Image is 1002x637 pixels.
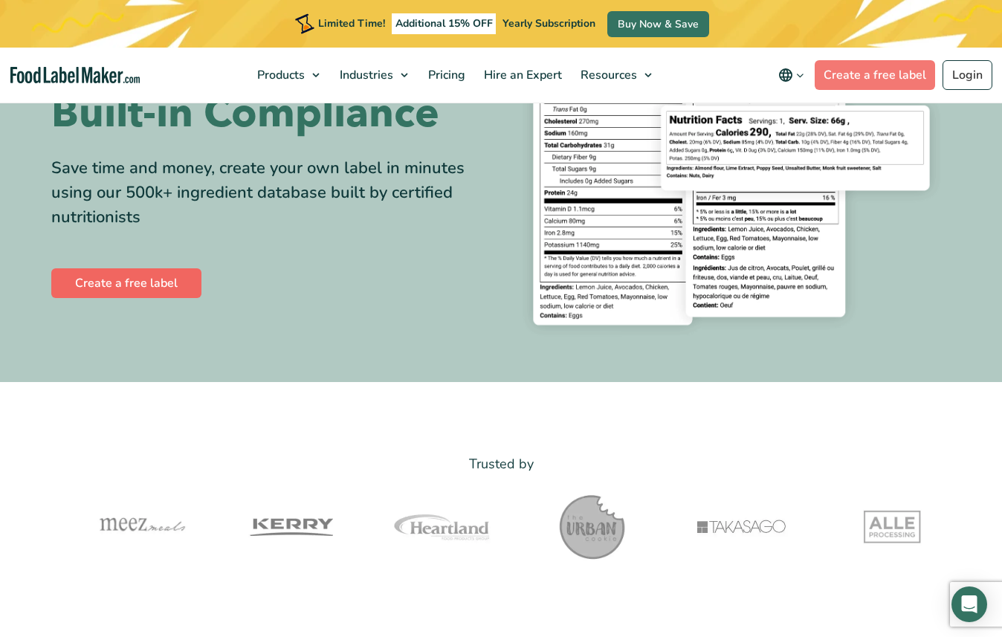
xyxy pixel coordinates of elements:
span: Products [253,67,306,83]
p: Trusted by [51,453,951,475]
span: Resources [576,67,639,83]
a: Resources [572,48,659,103]
div: Open Intercom Messenger [951,586,987,622]
a: Industries [331,48,416,103]
a: Hire an Expert [475,48,568,103]
a: Buy Now & Save [607,11,709,37]
span: Pricing [424,67,467,83]
span: Yearly Subscription [502,16,595,30]
a: Products [248,48,327,103]
a: Create a free label [815,60,935,90]
span: Industries [335,67,395,83]
a: Pricing [419,48,471,103]
a: Login [943,60,992,90]
span: Hire an Expert [479,67,563,83]
span: Additional 15% OFF [392,13,497,34]
span: Limited Time! [318,16,385,30]
a: Create a free label [51,268,201,298]
div: Save time and money, create your own label in minutes using our 500k+ ingredient database built b... [51,156,490,230]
